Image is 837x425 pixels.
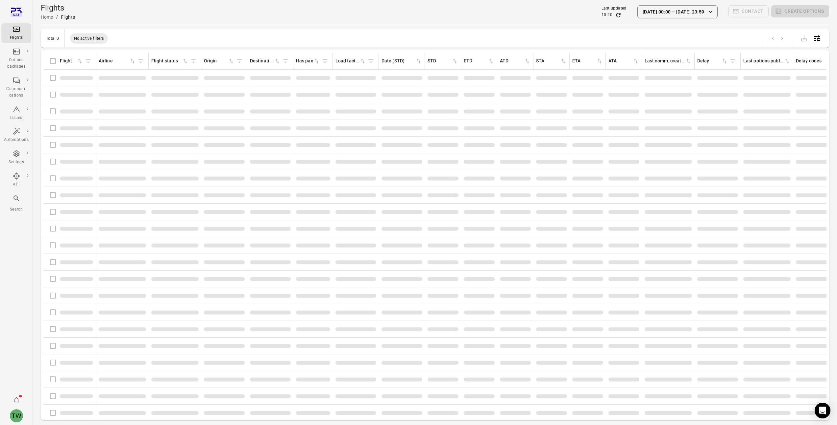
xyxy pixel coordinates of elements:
[798,35,811,41] span: Please make a selection to export
[151,57,188,65] div: Sort by flight status in ascending order
[41,3,75,13] h1: Flights
[250,57,281,65] div: Sort by destination in ascending order
[771,5,829,18] span: Please make a selection to create an option package
[56,13,58,21] li: /
[10,409,23,422] div: TW
[1,46,31,72] a: Options packages
[366,56,376,66] span: Filter by load factor
[602,12,612,18] div: 10:20
[1,192,31,214] button: Search
[4,206,29,213] div: Search
[41,14,53,20] a: Home
[320,56,330,66] span: Filter by has pax
[335,57,366,65] div: Sort by load factor in ascending order
[234,56,244,66] span: Filter by origin
[70,35,108,42] span: No active filters
[697,57,728,65] div: Sort by delay in ascending order
[99,57,136,65] div: Sort by airline in ascending order
[188,56,198,66] span: Filter by flight status
[796,57,836,65] div: Delay codes
[1,170,31,190] a: API
[204,57,234,65] div: Sort by origin in ascending order
[83,56,93,66] span: Filter by flight
[4,115,29,121] div: Issues
[4,181,29,188] div: API
[1,125,31,145] a: Automations
[4,159,29,166] div: Settings
[4,57,29,70] div: Options packages
[728,5,769,18] span: Please make a selection to create communications
[645,57,692,65] div: Sort by last communication created in ascending order
[61,14,75,20] div: Flights
[464,57,494,65] div: Sort by ETD in ascending order
[428,57,458,65] div: Sort by STD in ascending order
[637,5,718,18] button: [DATE] 00:00 – [DATE] 23:59
[1,103,31,123] a: Issues
[136,56,146,66] span: Filter by airline
[536,57,567,65] div: Sort by STA in ascending order
[281,56,290,66] span: Filter by destination
[615,12,622,18] button: Refresh data
[382,57,422,65] div: Sort by date (STD) in ascending order
[572,57,603,65] div: Sort by ETA in ascending order
[1,75,31,101] a: Communi-cations
[60,57,83,65] div: Sort by flight in ascending order
[602,5,627,12] div: Last updated
[296,57,320,65] div: Sort by has pax in ascending order
[811,32,824,45] button: Open table configuration
[4,137,29,143] div: Automations
[4,86,29,99] div: Communi-cations
[4,34,29,41] div: Flights
[1,23,31,43] a: Flights
[7,407,26,425] button: Tony Wang
[743,57,790,65] div: Sort by last options package published in ascending order
[608,57,639,65] div: Sort by ATA in ascending order
[728,56,738,66] span: Filter by delay
[500,57,530,65] div: Sort by ATD in ascending order
[10,393,23,407] button: Notifications
[768,34,787,43] nav: pagination navigation
[41,13,75,21] nav: Breadcrumbs
[815,403,830,418] div: Open Intercom Messenger
[46,36,59,41] div: Total 0
[1,148,31,168] a: Settings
